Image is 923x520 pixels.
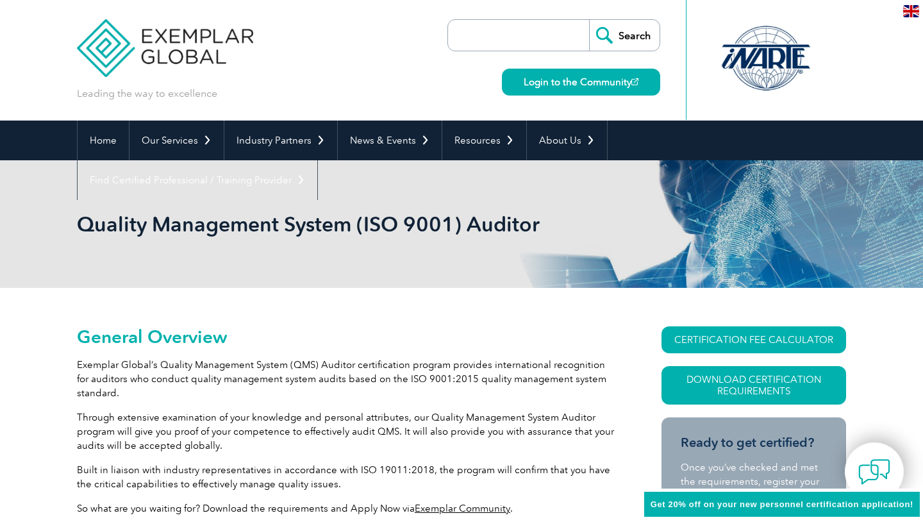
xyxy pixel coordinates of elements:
p: Exemplar Global’s Quality Management System (QMS) Auditor certification program provides internat... [77,358,615,400]
p: Through extensive examination of your knowledge and personal attributes, our Quality Management S... [77,410,615,453]
input: Search [589,20,660,51]
img: open_square.png [631,78,638,85]
p: So what are you waiting for? Download the requirements and Apply Now via . [77,501,615,516]
p: Once you’ve checked and met the requirements, register your details and Apply Now at [681,460,827,503]
a: Industry Partners [224,121,337,160]
a: About Us [527,121,607,160]
a: Find Certified Professional / Training Provider [78,160,317,200]
span: Get 20% off on your new personnel certification application! [651,499,913,509]
a: Resources [442,121,526,160]
a: CERTIFICATION FEE CALCULATOR [661,326,846,353]
img: en [903,5,919,17]
h3: Ready to get certified? [681,435,827,451]
h1: Quality Management System (ISO 9001) Auditor [77,212,569,237]
a: Exemplar Community [415,503,510,514]
p: Built in liaison with industry representatives in accordance with ISO 19011:2018, the program wil... [77,463,615,491]
h2: General Overview [77,326,615,347]
a: Our Services [129,121,224,160]
p: Leading the way to excellence [77,87,217,101]
a: News & Events [338,121,442,160]
a: Home [78,121,129,160]
img: contact-chat.png [858,456,890,488]
a: Login to the Community [502,69,660,96]
a: Download Certification Requirements [661,366,846,405]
